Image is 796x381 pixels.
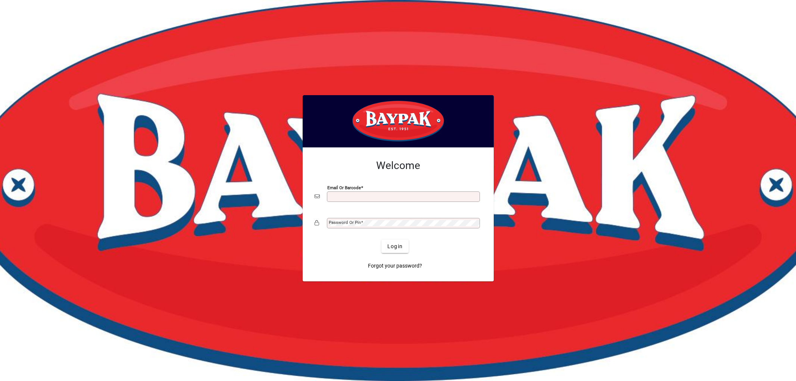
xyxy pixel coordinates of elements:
[329,220,361,225] mat-label: Password or Pin
[365,259,425,272] a: Forgot your password?
[381,240,409,253] button: Login
[368,262,422,270] span: Forgot your password?
[387,243,403,250] span: Login
[327,185,361,190] mat-label: Email or Barcode
[315,159,482,172] h2: Welcome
